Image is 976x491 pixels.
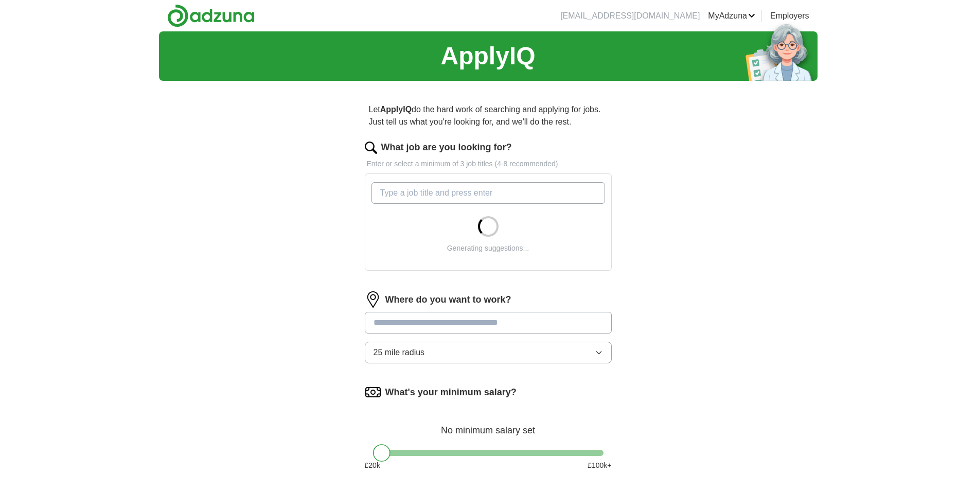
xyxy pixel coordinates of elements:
input: Type a job title and press enter [371,182,605,204]
p: Let do the hard work of searching and applying for jobs. Just tell us what you're looking for, an... [365,99,612,132]
a: Employers [770,10,809,22]
span: £ 20 k [365,460,380,471]
p: Enter or select a minimum of 3 job titles (4-8 recommended) [365,159,612,169]
label: Where do you want to work? [385,293,511,307]
label: What's your minimum salary? [385,385,517,399]
div: No minimum salary set [365,413,612,437]
img: salary.png [365,384,381,400]
img: location.png [365,291,381,308]
h1: ApplyIQ [440,38,535,75]
img: search.png [365,142,377,154]
img: Adzuna logo [167,4,255,27]
div: Generating suggestions... [447,243,529,254]
li: [EMAIL_ADDRESS][DOMAIN_NAME] [560,10,700,22]
span: £ 100 k+ [588,460,611,471]
strong: ApplyIQ [380,105,412,114]
button: 25 mile radius [365,342,612,363]
span: 25 mile radius [374,346,425,359]
a: MyAdzuna [708,10,755,22]
label: What job are you looking for? [381,141,512,154]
